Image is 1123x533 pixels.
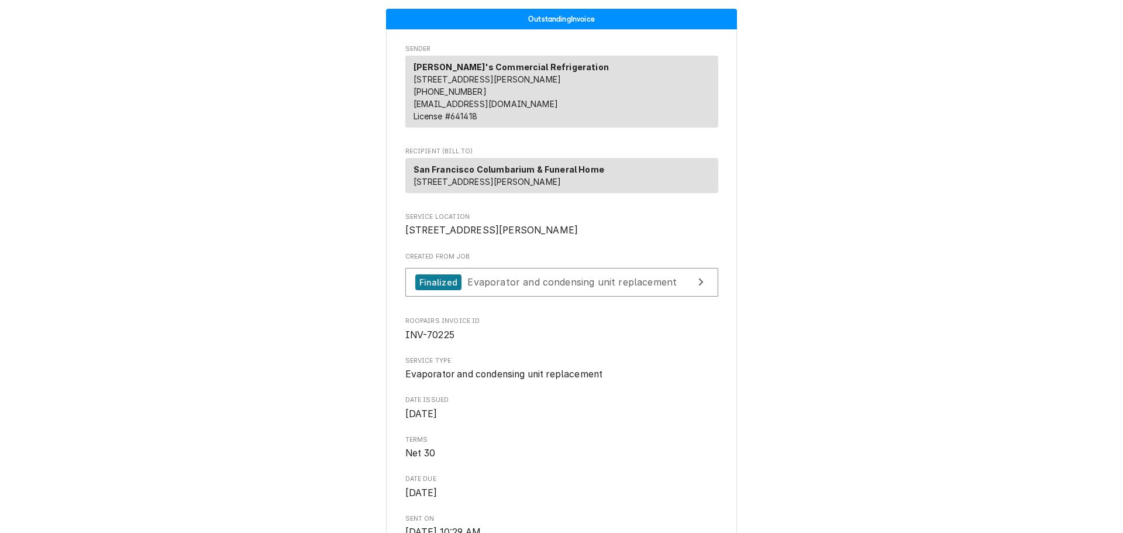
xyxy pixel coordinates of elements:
[405,223,718,238] span: Service Location
[414,164,604,174] strong: San Francisco Columbarium & Funeral Home
[405,212,718,222] span: Service Location
[405,369,603,380] span: Evaporator and condensing unit replacement
[405,317,718,342] div: Roopairs Invoice ID
[405,268,718,297] a: View Job
[467,276,677,288] span: Evaporator and condensing unit replacement
[405,435,718,445] span: Terms
[405,407,718,421] span: Date Issued
[405,212,718,238] div: Service Location
[415,274,461,290] div: Finalized
[405,487,438,498] span: [DATE]
[405,448,436,459] span: Net 30
[405,158,718,193] div: Recipient (Bill To)
[405,329,454,341] span: INV-70225
[414,99,558,109] a: [EMAIL_ADDRESS][DOMAIN_NAME]
[414,62,609,72] strong: [PERSON_NAME]'s Commercial Refrigeration
[414,111,477,121] span: License # 641418
[405,408,438,419] span: [DATE]
[405,396,718,421] div: Date Issued
[405,56,718,132] div: Sender
[405,446,718,460] span: Terms
[405,474,718,484] span: Date Due
[405,44,718,54] span: Sender
[414,177,561,187] span: [STREET_ADDRESS][PERSON_NAME]
[405,44,718,133] div: Invoice Sender
[405,158,718,198] div: Recipient (Bill To)
[405,147,718,156] span: Recipient (Bill To)
[405,317,718,326] span: Roopairs Invoice ID
[405,225,578,236] span: [STREET_ADDRESS][PERSON_NAME]
[414,74,561,84] span: [STREET_ADDRESS][PERSON_NAME]
[405,356,718,381] div: Service Type
[405,147,718,198] div: Invoice Recipient
[405,435,718,460] div: Terms
[405,356,718,366] span: Service Type
[405,396,718,405] span: Date Issued
[405,328,718,342] span: Roopairs Invoice ID
[405,252,718,302] div: Created From Job
[405,514,718,524] span: Sent On
[405,474,718,500] div: Date Due
[405,367,718,381] span: Service Type
[405,56,718,128] div: Sender
[386,9,737,29] div: Status
[414,87,487,97] a: [PHONE_NUMBER]
[405,252,718,262] span: Created From Job
[405,486,718,500] span: Date Due
[528,15,595,23] span: Outstanding Invoice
